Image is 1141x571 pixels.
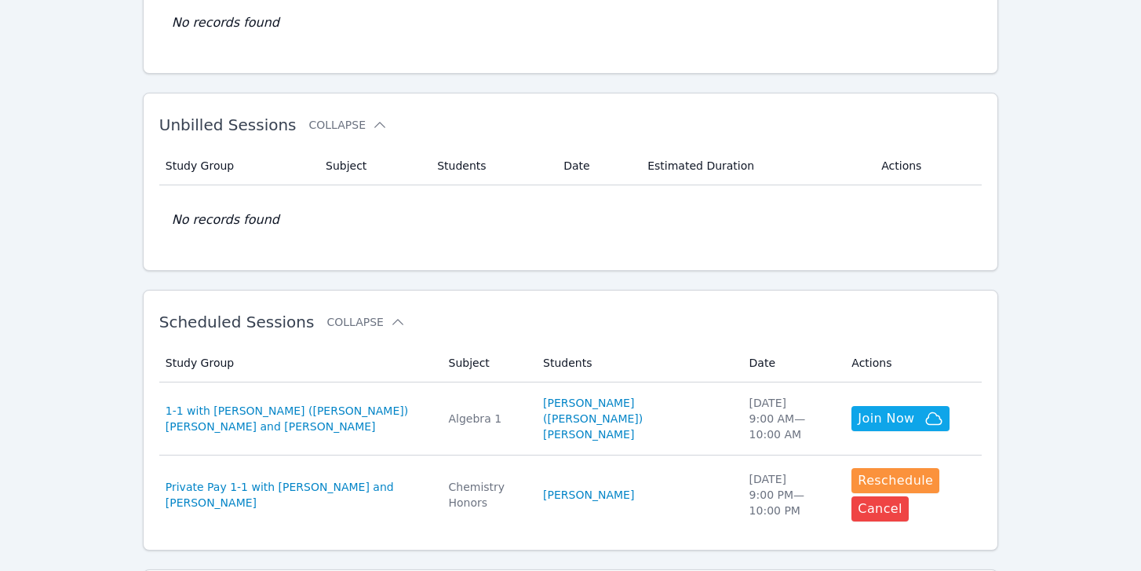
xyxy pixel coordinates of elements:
th: Students [534,344,740,382]
button: Collapse [326,314,405,330]
th: Subject [439,344,534,382]
a: 1-1 with [PERSON_NAME] ([PERSON_NAME]) [PERSON_NAME] and [PERSON_NAME] [166,403,430,434]
span: Scheduled Sessions [159,313,315,331]
th: Subject [316,147,428,185]
td: No records found [159,185,982,254]
th: Actions [842,344,982,382]
button: Collapse [309,117,388,133]
button: Join Now [851,406,949,431]
div: Algebra 1 [449,411,525,426]
div: [DATE] 9:00 AM — 10:00 AM [749,395,833,442]
th: Study Group [159,344,439,382]
button: Cancel [851,496,909,522]
th: Actions [872,147,982,185]
tr: 1-1 with [PERSON_NAME] ([PERSON_NAME]) [PERSON_NAME] and [PERSON_NAME]Algebra 1[PERSON_NAME] ([PE... [159,382,982,456]
th: Study Group [159,147,316,185]
a: [PERSON_NAME] [543,487,634,503]
div: [DATE] 9:00 PM — 10:00 PM [749,471,833,518]
th: Students [428,147,554,185]
a: [PERSON_NAME] ([PERSON_NAME]) [PERSON_NAME] [543,395,731,442]
th: Date [740,344,843,382]
th: Estimated Duration [638,147,872,185]
button: Reschedule [851,468,939,493]
span: Join Now [858,409,914,428]
div: Chemistry Honors [449,479,525,511]
span: Unbilled Sessions [159,115,297,134]
th: Date [554,147,638,185]
tr: Private Pay 1-1 with [PERSON_NAME] and [PERSON_NAME]Chemistry Honors[PERSON_NAME][DATE]9:00 PM—10... [159,456,982,534]
a: Private Pay 1-1 with [PERSON_NAME] and [PERSON_NAME] [166,479,430,511]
